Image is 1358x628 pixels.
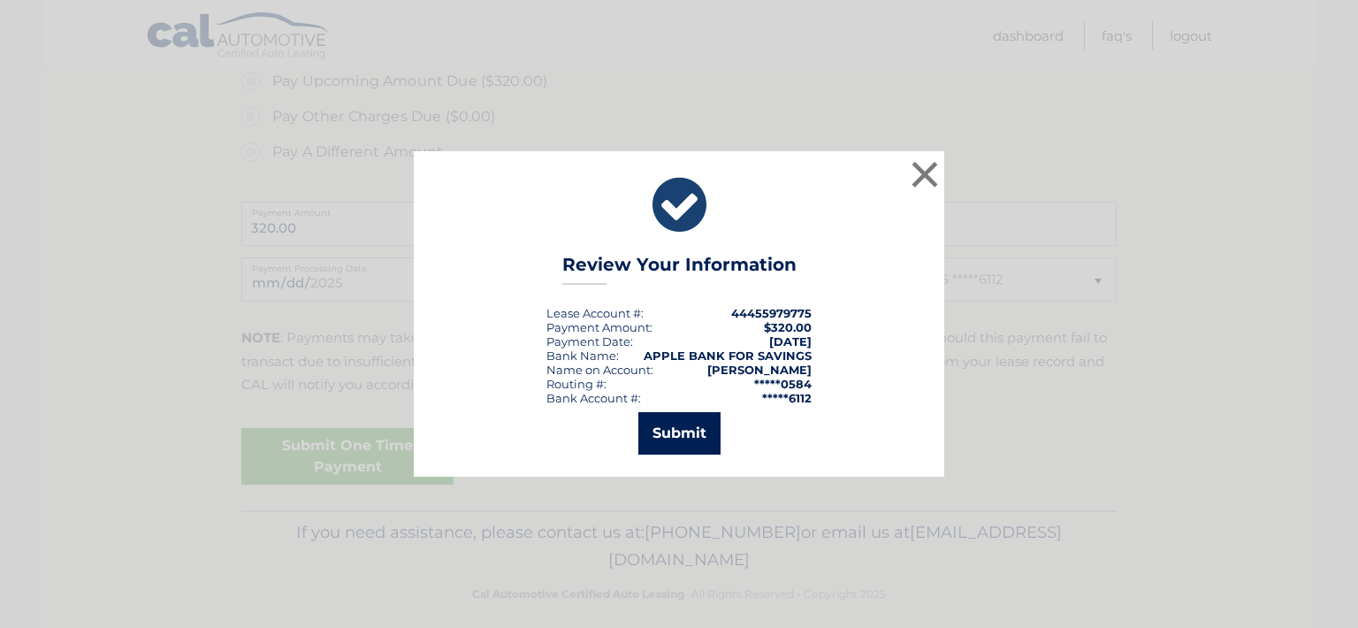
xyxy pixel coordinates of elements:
div: Lease Account #: [546,306,644,320]
span: $320.00 [764,320,812,334]
strong: 44455979775 [731,306,812,320]
button: × [907,157,942,192]
strong: APPLE BANK FOR SAVINGS [644,348,812,363]
div: : [546,334,633,348]
button: Submit [638,412,721,455]
div: Bank Name: [546,348,619,363]
strong: [PERSON_NAME] [707,363,812,377]
div: Routing #: [546,377,607,391]
div: Payment Amount: [546,320,652,334]
span: Payment Date [546,334,630,348]
h3: Review Your Information [562,254,797,285]
span: [DATE] [769,334,812,348]
div: Name on Account: [546,363,653,377]
div: Bank Account #: [546,391,641,405]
